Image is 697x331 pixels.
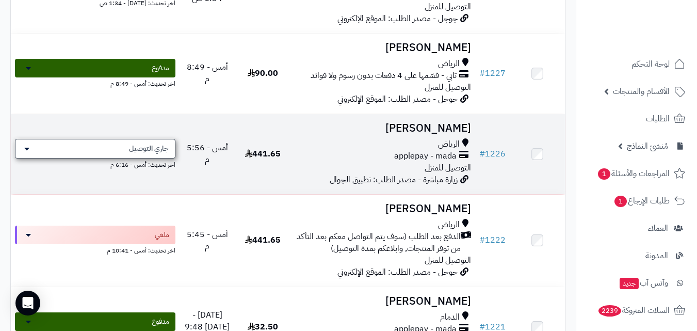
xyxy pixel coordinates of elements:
span: التوصيل للمنزل [425,254,471,266]
span: # [479,67,485,80]
span: العملاء [648,221,668,235]
span: مُنشئ النماذج [627,139,668,153]
span: تابي - قسّمها على 4 دفعات بدون رسوم ولا فوائد [311,70,457,82]
span: جديد [620,278,639,289]
span: جوجل - مصدر الطلب: الموقع الإلكتروني [337,93,458,105]
span: أمس - 5:56 م [187,141,228,166]
span: المدونة [645,248,668,263]
a: السلات المتروكة2239 [582,298,691,323]
span: السلات المتروكة [597,303,670,318]
span: 1 [598,168,610,180]
div: اخر تحديث: أمس - 10:41 م [15,244,175,255]
span: مدفوع [152,63,169,73]
span: أمس - 5:45 م [187,228,228,253]
div: Open Intercom Messenger [15,291,40,316]
h3: [PERSON_NAME] [295,122,471,134]
div: اخر تحديث: أمس - 6:16 م [15,159,175,169]
div: اخر تحديث: أمس - 8:49 م [15,77,175,88]
a: لوحة التحكم [582,52,691,76]
span: 1 [614,196,627,207]
a: وآتس آبجديد [582,271,691,295]
a: #1227 [479,67,506,80]
span: الدمام [440,311,460,323]
a: طلبات الإرجاع1 [582,188,691,213]
span: 441.65 [245,148,281,160]
span: التوصيل للمنزل [425,162,471,174]
span: الرياض [438,219,460,231]
span: applepay - mada [394,150,457,162]
a: الطلبات [582,106,691,131]
img: logo-2.png [627,27,687,49]
span: جوجل - مصدر الطلب: الموقع الإلكتروني [337,12,458,25]
h3: [PERSON_NAME] [295,203,471,215]
span: طلبات الإرجاع [613,194,670,208]
span: مدفوع [152,317,169,327]
span: الطلبات [646,112,670,126]
span: جوجل - مصدر الطلب: الموقع الإلكتروني [337,266,458,278]
span: الدفع بعد الطلب (سوف يتم التواصل معكم بعد التأكد من توفر المنتجات, وابلاغكم بمدة التوصيل) [295,231,461,255]
span: زيارة مباشرة - مصدر الطلب: تطبيق الجوال [330,174,458,186]
span: لوحة التحكم [631,57,670,71]
a: المراجعات والأسئلة1 [582,161,691,186]
a: المدونة [582,243,691,268]
span: # [479,234,485,246]
a: العملاء [582,216,691,241]
span: 90.00 [248,67,278,80]
h3: [PERSON_NAME] [295,295,471,307]
span: التوصيل للمنزل [425,81,471,93]
span: أمس - 8:49 م [187,61,228,85]
span: الأقسام والمنتجات [613,84,670,99]
a: #1222 [479,234,506,246]
span: الرياض [438,58,460,70]
span: 2239 [598,305,621,317]
span: 441.65 [245,234,281,246]
a: #1226 [479,148,506,160]
h3: [PERSON_NAME] [295,42,471,54]
span: وآتس آب [619,276,668,290]
span: الرياض [438,138,460,150]
span: ملغي [155,230,169,240]
span: # [479,148,485,160]
span: جاري التوصيل [129,144,169,154]
span: المراجعات والأسئلة [597,166,670,181]
span: التوصيل للمنزل [425,1,471,13]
